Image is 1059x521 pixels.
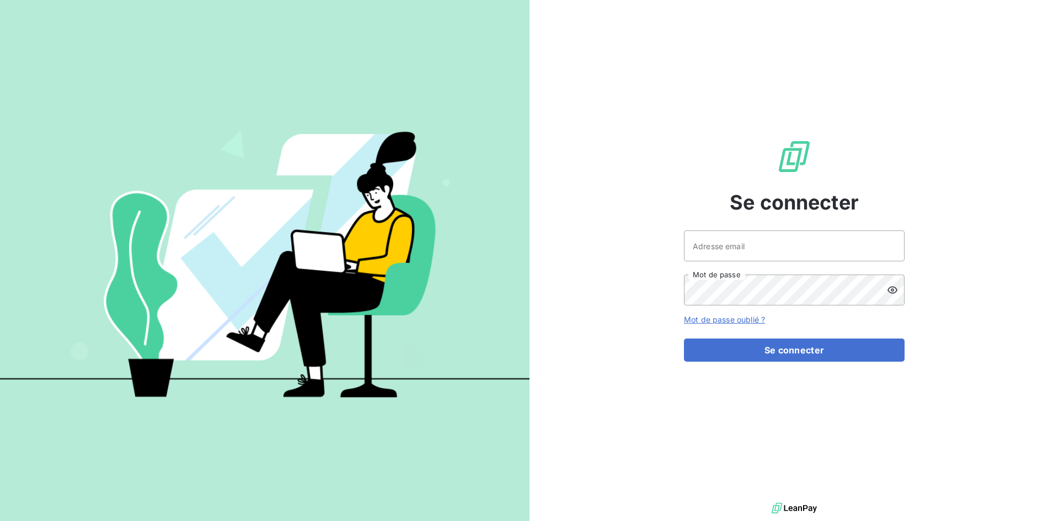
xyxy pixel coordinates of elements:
[684,230,905,261] input: placeholder
[730,187,859,217] span: Se connecter
[684,339,905,362] button: Se connecter
[772,500,817,517] img: logo
[684,315,765,324] a: Mot de passe oublié ?
[777,139,812,174] img: Logo LeanPay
